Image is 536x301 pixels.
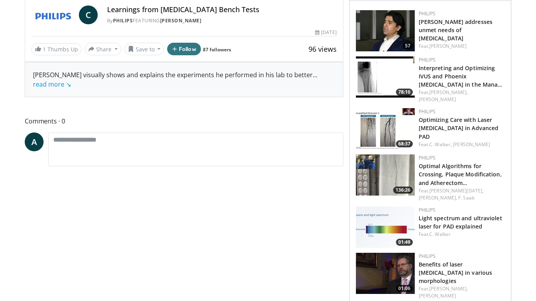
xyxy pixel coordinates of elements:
img: 2f6e540f-e242-4975-b42f-9ffc7951308d.150x105_q85_crop-smart_upscale.jpg [356,253,415,294]
a: [PERSON_NAME], [429,285,468,292]
a: Optimal Algorithms for Crossing, Plaque Modification, and Atherectom… [419,162,502,186]
img: 781f99dd-f1fa-45ee-b779-6a13ad7e961c.150x105_q85_crop-smart_upscale.jpg [356,56,415,98]
span: 01:49 [396,239,413,246]
div: [DATE] [315,29,336,36]
div: Feat. [419,285,505,299]
span: Comments 0 [25,116,343,126]
a: Philips [419,253,436,259]
a: Light spectrum and ultraviolet laser for PAD explained [419,214,502,230]
div: Feat. [419,141,505,148]
a: Philips [419,56,436,63]
a: A [25,132,44,151]
a: [PERSON_NAME] [453,141,490,148]
a: 57 [356,10,415,51]
a: 78:10 [356,56,415,98]
a: 68:37 [356,108,415,149]
img: 73f92eb7-e76f-4b5b-b9d6-7db7f9028e7f.150x105_q85_crop-smart_upscale.jpg [356,10,415,51]
span: 136:26 [393,187,413,194]
a: [PERSON_NAME][DATE], [429,187,483,194]
button: Follow [167,43,201,55]
div: By FEATURING [107,17,337,24]
div: Feat. [419,187,505,201]
a: F. Saab [458,194,474,201]
img: 1cd6ad6a-38de-4d49-8bf9-e1055209ea5e.150x105_q85_crop-smart_upscale.jpg [356,154,415,196]
span: 01:06 [396,285,413,292]
a: 1 Thumbs Up [31,43,82,55]
span: 78:10 [396,89,413,96]
a: [PERSON_NAME] addresses unmet needs of [MEDICAL_DATA] [419,18,492,42]
button: Save to [124,43,164,55]
a: 136:26 [356,154,415,196]
img: 1c9fac3f-ebfd-4b26-89cb-159213c92d58.150x105_q85_crop-smart_upscale.jpg [356,207,415,248]
a: Philips [419,108,436,115]
div: [PERSON_NAME] visually shows and explains the experiments he performed in his lab to better [33,70,335,89]
a: C. Walker, [429,141,452,148]
div: Feat. [419,89,505,103]
a: Philips [419,154,436,161]
a: 01:06 [356,253,415,294]
a: [PERSON_NAME], [419,194,457,201]
button: Share [85,43,121,55]
h4: Learnings from [MEDICAL_DATA] Bench Tests [107,5,337,14]
a: C [79,5,98,24]
a: C. Walker [429,231,450,238]
a: Philips [419,207,436,213]
a: [PERSON_NAME] [160,17,202,24]
span: 57 [403,42,413,49]
a: [PERSON_NAME] [419,292,456,299]
a: Interpreting and Optimizing IVUS and Phoenix [MEDICAL_DATA] in the Mana… [419,64,503,88]
a: [PERSON_NAME] [429,43,467,49]
span: 96 views [308,44,337,54]
a: [PERSON_NAME], [429,89,468,96]
div: Feat. [419,231,505,238]
a: 87 followers [203,46,231,53]
span: 1 [43,45,46,53]
img: 0a5a5fb9-fb86-4f71-82ed-9044e82e9676.150x105_q85_crop-smart_upscale.jpg [356,108,415,149]
span: 68:37 [396,140,413,147]
a: read more ↘ [33,80,71,89]
a: Philips [113,17,133,24]
a: Benefits of laser [MEDICAL_DATA] in various morphologies [419,261,492,285]
a: Optimizing Care with Laser [MEDICAL_DATA] in Advanced PAD [419,116,499,140]
a: 01:49 [356,207,415,248]
a: [PERSON_NAME] [419,96,456,103]
div: Feat. [419,43,505,50]
img: Philips [31,5,76,24]
a: Philips [419,10,436,17]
